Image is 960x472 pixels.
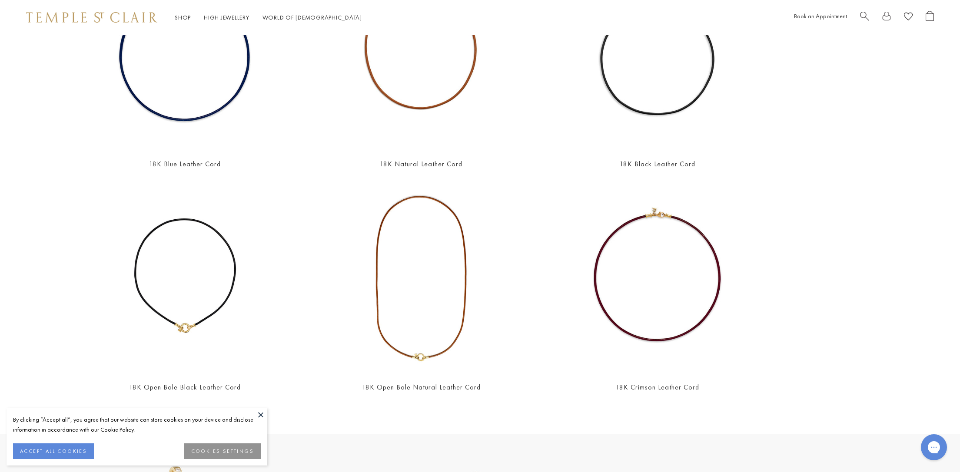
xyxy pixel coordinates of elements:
[561,181,754,374] img: N00001-CRIMSN18
[262,13,362,21] a: World of [DEMOGRAPHIC_DATA]World of [DEMOGRAPHIC_DATA]
[129,383,241,392] a: 18K Open Bale Black Leather Cord
[325,181,518,374] img: 18K Open Bale Natural Leather Cord
[860,11,869,24] a: Search
[175,13,191,21] a: ShopShop
[917,431,951,463] iframe: Gorgias live chat messenger
[561,181,754,374] a: N00001-CRIMSN18N00001-CRIMSN18
[89,181,282,374] img: N00001-BLK18OC
[362,383,481,392] a: 18K Open Bale Natural Leather Cord
[13,415,261,435] div: By clicking “Accept all”, you agree that our website can store cookies on your device and disclos...
[204,13,249,21] a: High JewelleryHigh Jewellery
[13,443,94,459] button: ACCEPT ALL COOKIES
[620,159,695,168] a: 18K Black Leather Cord
[149,159,221,168] a: 18K Blue Leather Cord
[175,12,362,23] nav: Main navigation
[926,11,934,24] a: Open Shopping Bag
[616,383,699,392] a: 18K Crimson Leather Cord
[904,11,913,24] a: View Wishlist
[89,181,282,374] a: N00001-BLK18OCN00001-BLK18OC
[184,443,261,459] button: COOKIES SETTINGS
[26,12,157,23] img: Temple St. Clair
[380,159,462,168] a: 18K Natural Leather Cord
[794,12,847,20] a: Book an Appointment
